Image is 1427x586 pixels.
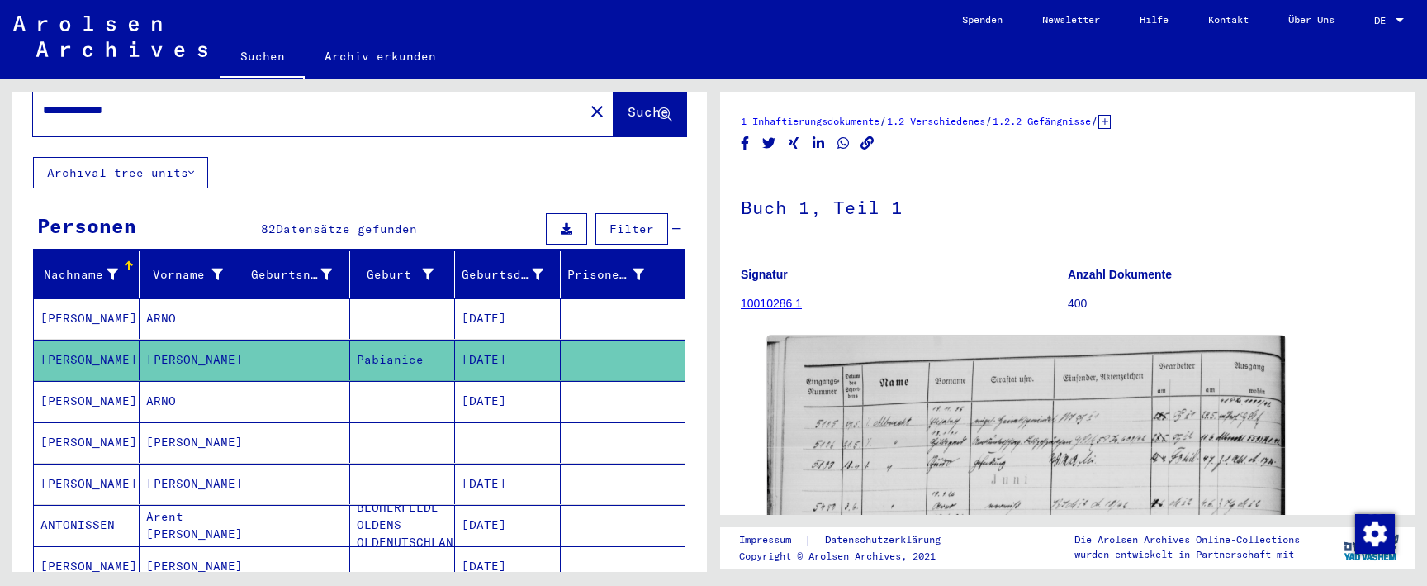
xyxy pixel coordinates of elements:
div: Geburt‏ [357,266,434,283]
button: Share on LinkedIn [810,133,827,154]
mat-cell: ANTONISSEN [34,505,140,546]
img: Arolsen_neg.svg [13,16,207,57]
div: Geburtsname [251,261,353,288]
a: Suchen [220,36,305,79]
img: yv_logo.png [1340,526,1402,568]
mat-cell: [DATE] [455,505,561,546]
mat-header-cell: Prisoner # [561,251,685,298]
mat-cell: [DATE] [455,340,561,380]
a: Datenschutzerklärung [812,531,960,549]
p: Die Arolsen Archives Online-Collections [1074,532,1300,547]
span: Filter [609,222,654,236]
b: Anzahl Dokumente [1068,268,1172,281]
mat-cell: [DATE] [455,381,561,422]
a: 1 Inhaftierungsdokumente [741,115,879,127]
span: DE [1374,15,1392,26]
span: / [1091,113,1098,128]
button: Copy link [859,133,876,154]
b: Signatur [741,268,788,281]
button: Share on Facebook [737,133,754,154]
mat-header-cell: Vorname [140,251,245,298]
mat-cell: ARNO [140,298,245,339]
div: Nachname [40,266,118,283]
div: Prisoner # [567,261,666,288]
mat-cell: [PERSON_NAME] [34,298,140,339]
span: Datensätze gefunden [276,222,417,236]
span: / [879,113,887,128]
h1: Buch 1, Teil 1 [741,169,1394,242]
span: Suche [628,103,669,120]
div: Geburt‏ [357,261,455,288]
mat-cell: [PERSON_NAME] [140,340,245,380]
mat-header-cell: Geburt‏ [350,251,456,298]
mat-cell: Arent [PERSON_NAME] [140,505,245,546]
mat-cell: [DATE] [455,298,561,339]
a: Impressum [739,531,804,549]
div: Vorname [146,261,244,288]
img: Zustimmung ändern [1355,514,1395,554]
div: | [739,531,960,549]
a: 1.2.2 Gefängnisse [993,115,1091,127]
button: Share on Twitter [761,133,778,154]
div: Nachname [40,261,139,288]
span: / [985,113,993,128]
mat-cell: BLOHERFELDE OLDENS OLDENUTSCHLAND [350,505,456,546]
p: Copyright © Arolsen Archives, 2021 [739,549,960,564]
mat-cell: [PERSON_NAME] [140,464,245,504]
div: Geburtsdatum [462,261,564,288]
button: Archival tree units [33,157,208,188]
a: Archiv erkunden [305,36,456,76]
button: Share on WhatsApp [835,133,852,154]
div: Personen [37,211,136,241]
p: wurden entwickelt in Partnerschaft mit [1074,547,1300,562]
button: Filter [595,213,668,245]
button: Clear [581,94,614,127]
a: 1.2 Verschiedenes [887,115,985,127]
mat-cell: [PERSON_NAME] [34,422,140,463]
mat-cell: ARNO [140,381,245,422]
div: Vorname [146,266,224,283]
mat-icon: close [587,102,607,121]
mat-cell: [PERSON_NAME] [34,464,140,504]
mat-header-cell: Geburtsname [244,251,350,298]
div: Prisoner # [567,266,645,283]
mat-cell: [PERSON_NAME] [34,340,140,380]
div: Geburtsname [251,266,332,283]
div: Geburtsdatum [462,266,543,283]
button: Suche [614,85,686,136]
mat-cell: [PERSON_NAME] [140,422,245,463]
mat-header-cell: Nachname [34,251,140,298]
mat-cell: Pabianice [350,340,456,380]
span: 82 [261,222,276,236]
mat-cell: [DATE] [455,464,561,504]
mat-cell: [PERSON_NAME] [34,381,140,422]
mat-header-cell: Geburtsdatum [455,251,561,298]
a: 10010286 1 [741,297,802,310]
p: 400 [1068,295,1394,312]
button: Share on Xing [785,133,803,154]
